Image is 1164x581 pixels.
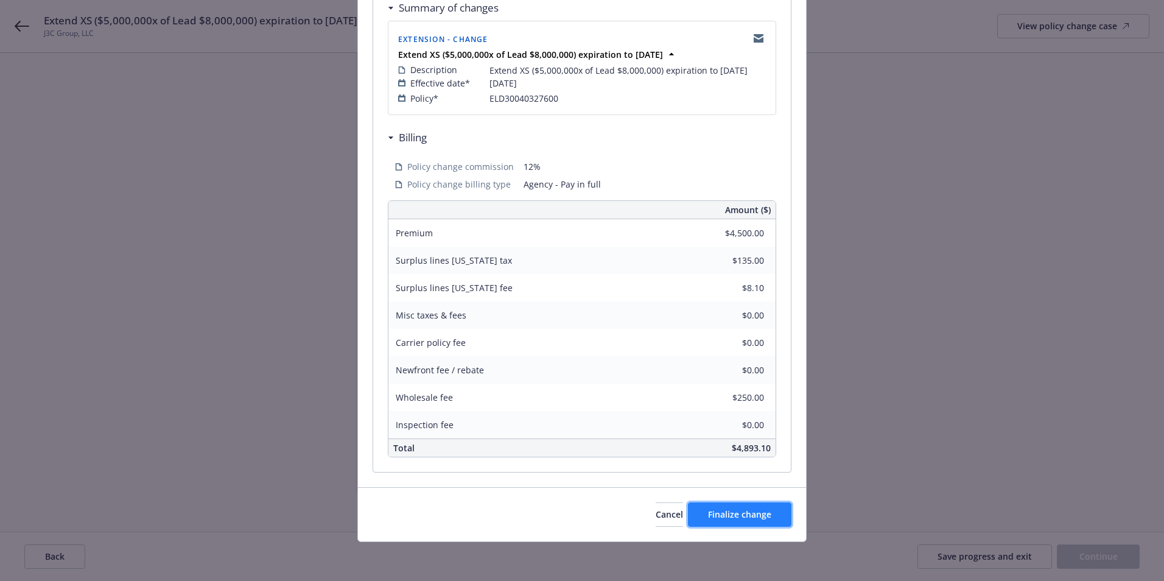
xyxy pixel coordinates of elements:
input: 0.00 [692,224,771,242]
button: Cancel [656,502,683,527]
span: Agency - Pay in full [524,178,769,191]
span: Description [410,63,457,76]
span: Amount ($) [725,203,771,216]
span: Total [393,442,415,454]
span: Effective date* [410,77,470,90]
span: Surplus lines [US_STATE] fee [396,282,513,294]
span: Surplus lines [US_STATE] tax [396,255,512,266]
div: Billing [388,130,427,146]
span: Extension - Change [398,34,488,44]
input: 0.00 [692,361,771,379]
input: 0.00 [692,416,771,434]
button: Finalize change [688,502,791,527]
input: 0.00 [692,306,771,325]
span: [DATE] [489,77,517,90]
span: Policy change billing type [407,178,511,191]
span: Newfront fee / rebate [396,364,484,376]
a: copyLogging [751,31,766,46]
input: 0.00 [692,279,771,297]
span: Cancel [656,509,683,520]
input: 0.00 [692,252,771,270]
span: Finalize change [708,509,771,520]
span: 12% [524,160,769,173]
input: 0.00 [692,389,771,407]
span: Carrier policy fee [396,337,466,348]
span: ELD30040327600 [489,92,558,105]
span: $4,893.10 [732,442,771,454]
span: Inspection fee [396,419,454,431]
span: Misc taxes & fees [396,309,466,321]
span: Policy* [410,92,438,105]
h3: Billing [399,130,427,146]
span: Extend XS ($5,000,000x of Lead $8,000,000) expiration to [DATE] [489,64,748,77]
strong: Extend XS ($5,000,000x of Lead $8,000,000) expiration to [DATE] [398,49,663,60]
span: Premium [396,227,433,239]
span: Policy change commission [407,160,514,173]
span: Wholesale fee [396,392,453,403]
input: 0.00 [692,334,771,352]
